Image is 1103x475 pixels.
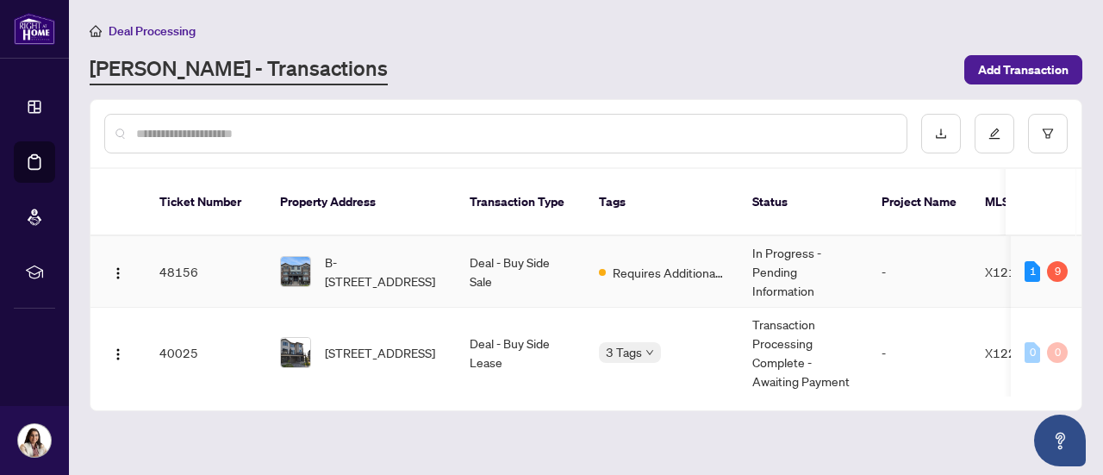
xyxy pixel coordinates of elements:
button: Add Transaction [964,55,1082,84]
td: - [868,236,971,308]
span: download [935,128,947,140]
span: filter [1042,128,1054,140]
div: 9 [1047,261,1068,282]
span: Add Transaction [978,56,1069,84]
button: edit [975,114,1014,153]
div: 1 [1025,261,1040,282]
div: 0 [1047,342,1068,363]
button: Logo [104,339,132,366]
span: 3 Tags [606,342,642,362]
span: down [645,348,654,357]
span: edit [988,128,1000,140]
th: Project Name [868,169,971,236]
a: [PERSON_NAME] - Transactions [90,54,388,85]
img: thumbnail-img [281,257,310,286]
span: X12205497 [985,345,1055,360]
span: B-[STREET_ADDRESS] [325,253,442,291]
button: filter [1028,114,1068,153]
span: [STREET_ADDRESS] [325,343,435,362]
th: MLS # [971,169,1075,236]
td: 40025 [146,308,266,398]
th: Transaction Type [456,169,585,236]
th: Property Address [266,169,456,236]
td: 48156 [146,236,266,308]
td: Transaction Processing Complete - Awaiting Payment [738,308,868,398]
span: Deal Processing [109,23,196,39]
button: Open asap [1034,415,1086,466]
th: Status [738,169,868,236]
span: Requires Additional Docs [613,263,725,282]
td: Deal - Buy Side Lease [456,308,585,398]
th: Tags [585,169,738,236]
th: Ticket Number [146,169,266,236]
button: download [921,114,961,153]
button: Logo [104,258,132,285]
img: thumbnail-img [281,338,310,367]
img: Profile Icon [18,424,51,457]
div: 0 [1025,342,1040,363]
td: - [868,308,971,398]
td: Deal - Buy Side Sale [456,236,585,308]
img: Logo [111,266,125,280]
img: Logo [111,347,125,361]
span: X12151801 [985,264,1055,279]
img: logo [14,13,55,45]
td: In Progress - Pending Information [738,236,868,308]
span: home [90,25,102,37]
